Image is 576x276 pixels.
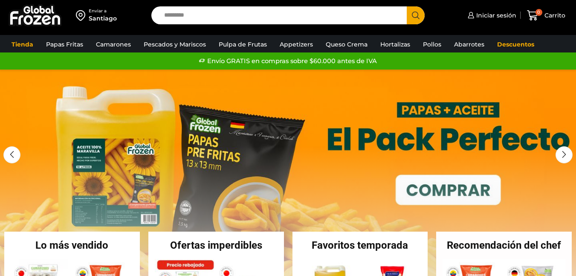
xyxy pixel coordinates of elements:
[42,36,87,52] a: Papas Fritas
[275,36,317,52] a: Appetizers
[92,36,135,52] a: Camarones
[419,36,446,52] a: Pollos
[407,6,425,24] button: Search button
[292,240,428,250] h2: Favoritos temporada
[4,240,140,250] h2: Lo más vendido
[148,240,284,250] h2: Ofertas imperdibles
[89,8,117,14] div: Enviar a
[7,36,38,52] a: Tienda
[542,11,565,20] span: Carrito
[3,146,20,163] div: Previous slide
[493,36,538,52] a: Descuentos
[89,14,117,23] div: Santiago
[214,36,271,52] a: Pulpa de Frutas
[321,36,372,52] a: Queso Crema
[556,146,573,163] div: Next slide
[466,7,516,24] a: Iniciar sesión
[474,11,516,20] span: Iniciar sesión
[436,240,572,250] h2: Recomendación del chef
[376,36,414,52] a: Hortalizas
[450,36,489,52] a: Abarrotes
[535,9,542,16] span: 0
[525,6,567,26] a: 0 Carrito
[76,8,89,23] img: address-field-icon.svg
[139,36,210,52] a: Pescados y Mariscos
